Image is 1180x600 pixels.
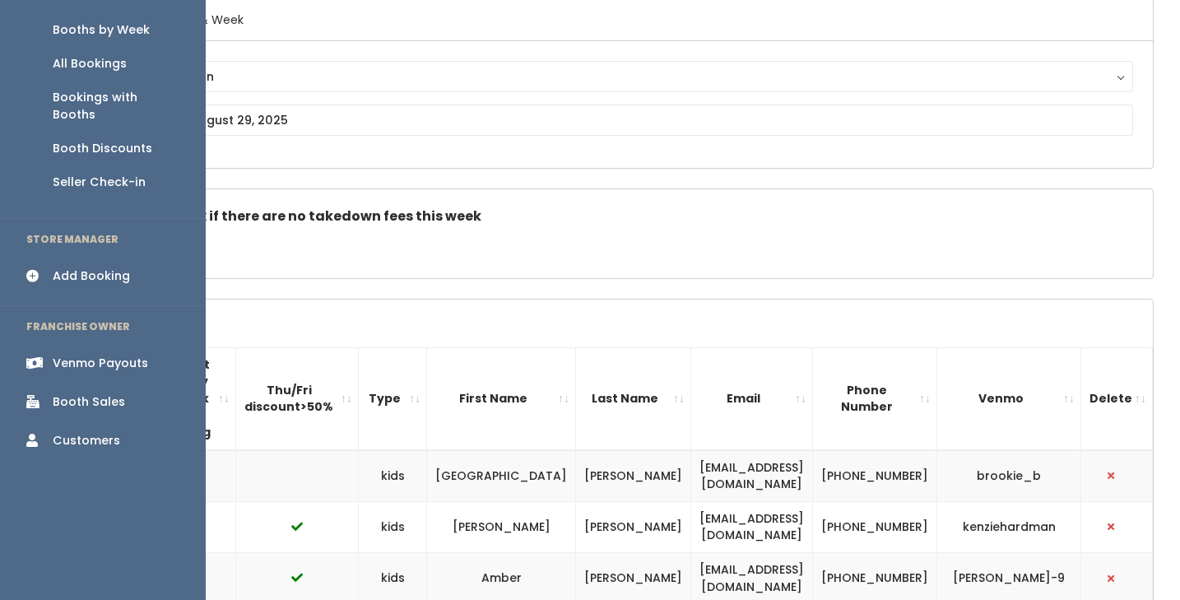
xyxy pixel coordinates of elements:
[53,174,146,191] div: Seller Check-in
[1081,347,1153,449] th: Delete: activate to sort column ascending
[691,347,813,449] th: Email: activate to sort column ascending
[105,105,1133,136] input: August 23 - August 29, 2025
[813,347,937,449] th: Phone Number: activate to sort column ascending
[53,140,152,157] div: Booth Discounts
[105,61,1133,92] button: Eagle Mountain
[937,501,1081,552] td: kenziehardman
[427,347,576,449] th: First Name: activate to sort column ascending
[813,501,937,552] td: [PHONE_NUMBER]
[359,450,427,502] td: kids
[427,450,576,502] td: [GEOGRAPHIC_DATA]
[937,450,1081,502] td: brookie_b
[53,355,148,372] div: Venmo Payouts
[937,347,1081,449] th: Venmo: activate to sort column ascending
[53,393,125,411] div: Booth Sales
[691,450,813,502] td: [EMAIL_ADDRESS][DOMAIN_NAME]
[576,450,691,502] td: [PERSON_NAME]
[53,55,127,72] div: All Bookings
[576,347,691,449] th: Last Name: activate to sort column ascending
[105,209,1133,224] h5: Check this box if there are no takedown fees this week
[427,501,576,552] td: [PERSON_NAME]
[53,267,130,285] div: Add Booking
[53,89,179,123] div: Bookings with Booths
[813,450,937,502] td: [PHONE_NUMBER]
[120,67,1117,86] div: Eagle Mountain
[359,501,427,552] td: kids
[576,501,691,552] td: [PERSON_NAME]
[359,347,427,449] th: Type: activate to sort column ascending
[236,347,359,449] th: Thu/Fri discount&gt;50%: activate to sort column ascending
[53,432,120,449] div: Customers
[691,501,813,552] td: [EMAIL_ADDRESS][DOMAIN_NAME]
[53,21,150,39] div: Booths by Week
